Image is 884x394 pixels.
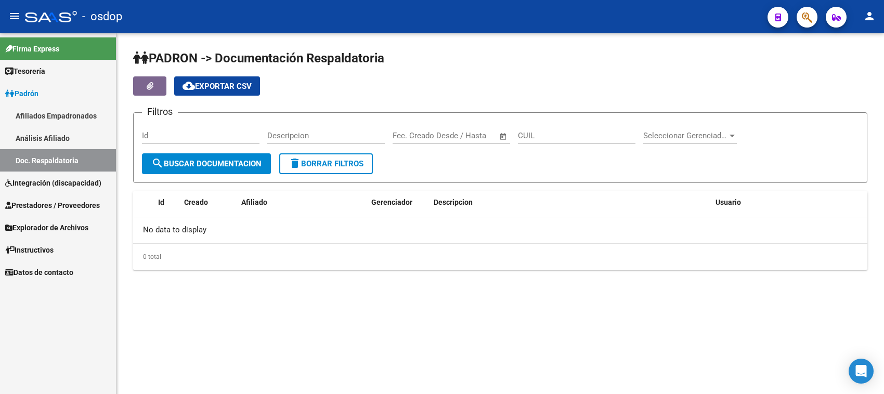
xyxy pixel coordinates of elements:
datatable-header-cell: Afiliado [237,191,367,214]
span: Integración (discapacidad) [5,177,101,189]
mat-icon: delete [289,157,301,169]
datatable-header-cell: Gerenciador [367,191,430,214]
span: Tesorería [5,65,45,77]
span: Usuario [716,198,741,206]
span: Gerenciador [371,198,412,206]
span: Creado [184,198,208,206]
button: Borrar Filtros [279,153,373,174]
mat-icon: search [151,157,164,169]
span: Firma Express [5,43,59,55]
span: PADRON -> Documentación Respaldatoria [133,51,384,65]
span: Id [158,198,164,206]
span: Padrón [5,88,38,99]
span: Seleccionar Gerenciador [643,131,727,140]
datatable-header-cell: Creado [180,191,237,214]
datatable-header-cell: Id [154,191,180,214]
mat-icon: cloud_download [183,80,195,92]
span: Afiliado [241,198,267,206]
span: - osdop [82,5,122,28]
datatable-header-cell: Usuario [711,191,867,214]
h3: Filtros [142,104,178,119]
span: Buscar Documentacion [151,159,262,168]
div: 0 total [133,244,867,270]
span: Explorador de Archivos [5,222,88,233]
datatable-header-cell: Descripcion [430,191,711,214]
mat-icon: menu [8,10,21,22]
button: Exportar CSV [174,76,260,96]
span: Instructivos [5,244,54,256]
button: Buscar Documentacion [142,153,271,174]
div: Open Intercom Messenger [849,359,874,384]
div: No data to display [133,217,867,243]
span: Prestadores / Proveedores [5,200,100,211]
span: Descripcion [434,198,473,206]
input: Start date [393,131,426,140]
mat-icon: person [863,10,876,22]
span: Exportar CSV [183,82,252,91]
span: Borrar Filtros [289,159,363,168]
button: Open calendar [498,130,510,142]
input: End date [436,131,486,140]
span: Datos de contacto [5,267,73,278]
